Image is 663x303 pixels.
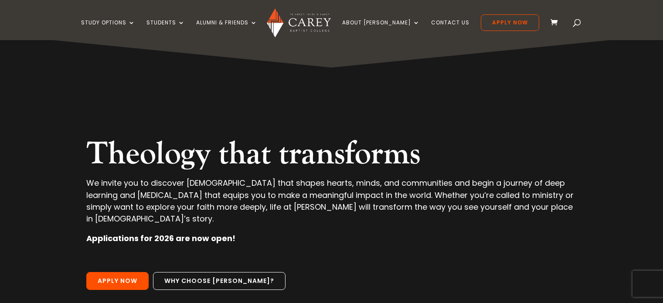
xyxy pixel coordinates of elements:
a: Apply Now [86,272,149,290]
h2: Theology that transforms [86,135,576,177]
strong: Applications for 2026 are now open! [86,233,235,244]
a: Apply Now [481,14,539,31]
a: Study Options [81,20,135,40]
a: Why choose [PERSON_NAME]? [153,272,286,290]
a: Alumni & Friends [196,20,257,40]
a: Contact Us [431,20,469,40]
img: Carey Baptist College [267,8,331,37]
p: We invite you to discover [DEMOGRAPHIC_DATA] that shapes hearts, minds, and communities and begin... [86,177,576,232]
a: About [PERSON_NAME] [342,20,420,40]
a: Students [146,20,185,40]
